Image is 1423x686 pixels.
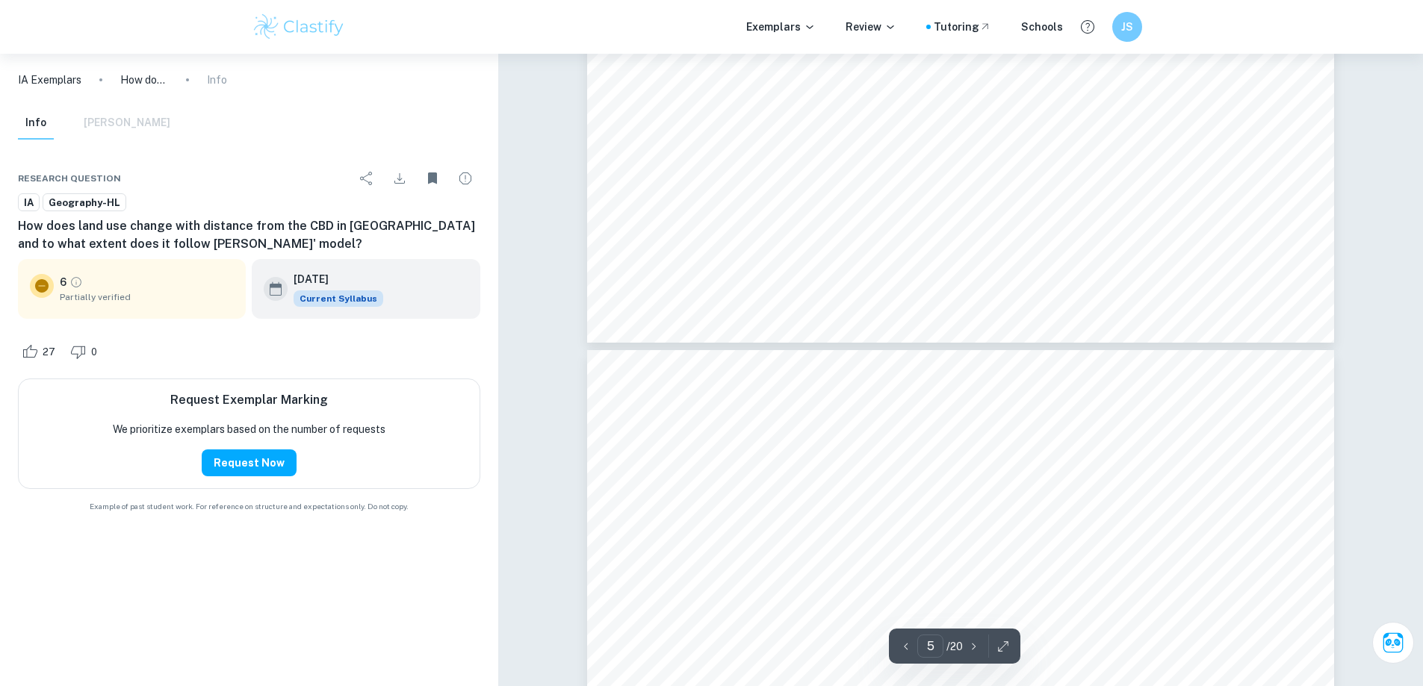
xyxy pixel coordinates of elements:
[450,163,480,193] div: Report issue
[18,193,40,212] a: IA
[294,290,383,307] span: Current Syllabus
[18,72,81,88] a: IA Exemplars
[113,421,385,437] p: We prioritize exemplars based on the number of requests
[60,274,66,290] p: 6
[43,193,126,212] a: Geography-HL
[18,172,121,185] span: Research question
[66,340,105,364] div: Dislike
[120,72,168,88] p: How does land use change with distance from the CBD in [GEOGRAPHIC_DATA] and to what extent does ...
[746,19,816,35] p: Exemplars
[170,391,328,409] h6: Request Exemplar Marking
[934,19,991,35] a: Tutoring
[1372,622,1414,664] button: Ask Clai
[846,19,896,35] p: Review
[43,196,125,211] span: Geography-HL
[252,12,347,42] img: Clastify logo
[18,501,480,512] span: Example of past student work. For reference on structure and expectations only. Do not copy.
[1021,19,1063,35] a: Schools
[352,163,382,193] div: Share
[18,217,480,253] h6: How does land use change with distance from the CBD in [GEOGRAPHIC_DATA] and to what extent does ...
[207,72,227,88] p: Info
[18,340,63,364] div: Like
[1118,19,1135,35] h6: JS
[60,290,234,304] span: Partially verified
[946,638,963,655] p: / 20
[418,163,447,193] div: Unbookmark
[69,275,83,289] a: Grade partially verified
[202,449,297,476] button: Request Now
[19,196,39,211] span: IA
[294,271,371,287] h6: [DATE]
[1112,12,1142,42] button: JS
[1075,14,1100,40] button: Help and Feedback
[18,107,54,140] button: Info
[294,290,383,307] div: This exemplar is based on the current syllabus. Feel free to refer to it for inspiration/ideas wh...
[385,163,415,193] div: Download
[34,345,63,360] span: 27
[83,345,105,360] span: 0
